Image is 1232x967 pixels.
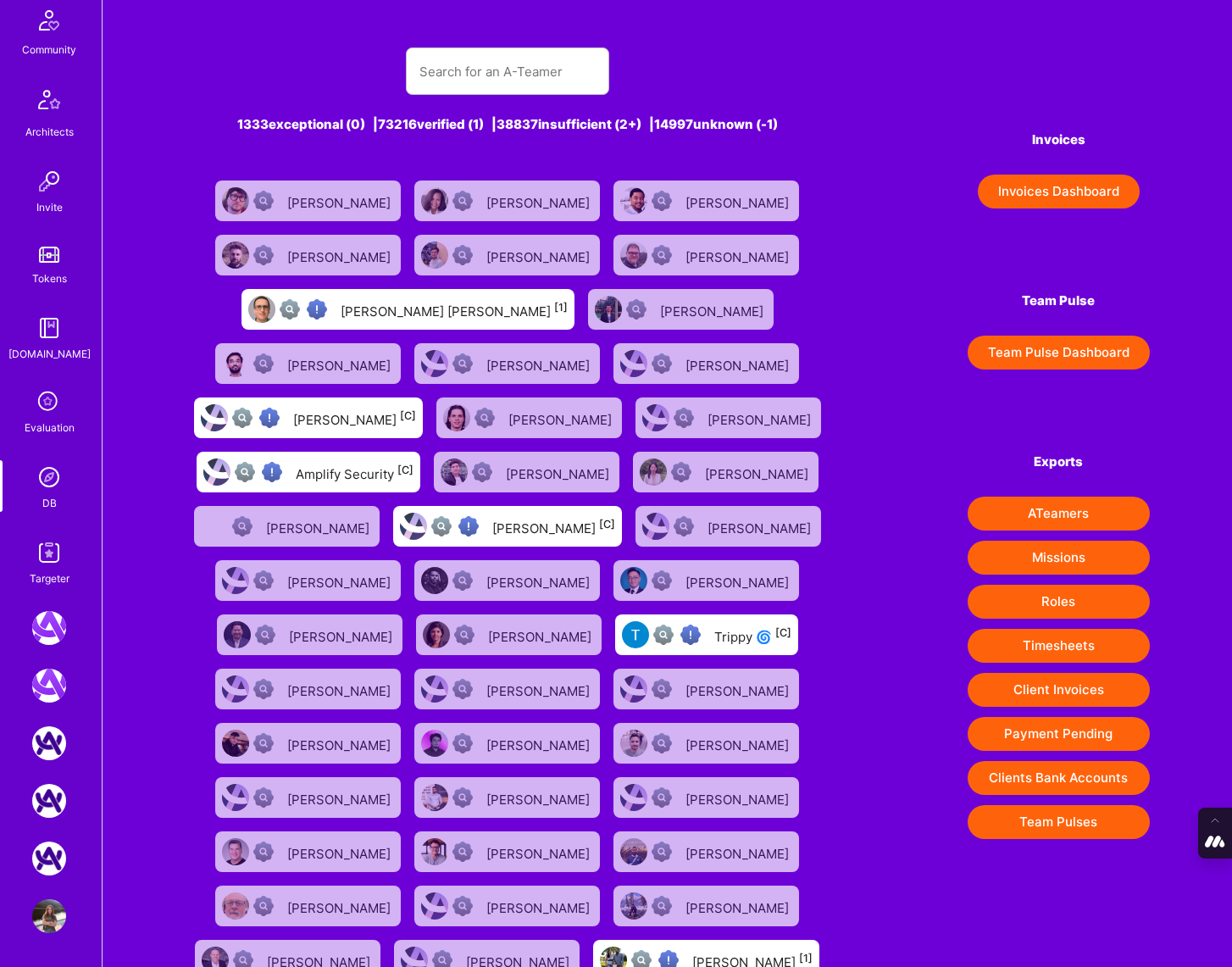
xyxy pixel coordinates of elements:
[421,187,448,214] img: User Avatar
[201,404,228,431] img: User Avatar
[36,198,63,216] div: Invite
[208,879,408,933] a: User AvatarNot Scrubbed[PERSON_NAME]
[660,298,767,320] div: [PERSON_NAME]
[968,175,1150,208] a: Invoices Dashboard
[968,497,1150,531] button: ATeamers
[620,784,647,811] img: User Avatar
[452,733,473,753] img: Not Scrubbed
[287,786,394,809] div: [PERSON_NAME]
[262,462,282,482] img: High Potential User
[685,678,792,700] div: [PERSON_NAME]
[441,458,468,486] img: User Avatar
[421,675,448,703] img: User Avatar
[28,669,70,703] a: A.Team: GenAI Practice Framework
[235,462,255,482] img: Not fully vetted
[581,282,780,336] a: User AvatarNot Scrubbed[PERSON_NAME]
[685,190,792,212] div: [PERSON_NAME]
[640,458,667,486] img: User Avatar
[488,624,595,646] div: [PERSON_NAME]
[253,733,274,753] img: Not Scrubbed
[430,391,629,445] a: User AvatarNot Scrubbed[PERSON_NAME]
[287,570,394,592] div: [PERSON_NAME]
[208,553,408,608] a: User AvatarNot Scrubbed[PERSON_NAME]
[508,407,615,429] div: [PERSON_NAME]
[421,784,448,811] img: User Avatar
[685,353,792,375] div: [PERSON_NAME]
[595,296,622,323] img: User Avatar
[190,445,427,499] a: User AvatarNot fully vettedHigh Potential UserAmplify Security[C]
[458,516,479,536] img: High Potential User
[32,460,66,494] img: Admin Search
[253,896,274,916] img: Not Scrubbed
[208,336,408,391] a: User AvatarNot Scrubbed[PERSON_NAME]
[255,625,275,645] img: Not Scrubbed
[253,245,274,265] img: Not Scrubbed
[799,952,813,964] sup: [1]
[421,730,448,757] img: User Avatar
[232,408,253,428] img: Not fully vetted
[32,311,66,345] img: guide book
[222,892,249,920] img: User Avatar
[280,299,300,320] img: Not fully vetted
[452,896,473,916] img: Not Scrubbed
[642,404,669,431] img: User Avatar
[607,662,806,716] a: User AvatarNot Scrubbed[PERSON_NAME]
[39,247,59,263] img: tokens
[708,515,814,537] div: [PERSON_NAME]
[224,621,251,648] img: User Avatar
[608,608,805,662] a: User AvatarNot fully vettedHigh Potential UserTrippy 🌀[C]
[408,825,607,879] a: User AvatarNot Scrubbed[PERSON_NAME]
[307,299,327,320] img: High Potential User
[452,191,473,211] img: Not Scrubbed
[30,570,69,587] div: Targeter
[187,499,386,553] a: User AvatarNot Scrubbed[PERSON_NAME]
[409,608,608,662] a: User AvatarNot Scrubbed[PERSON_NAME]
[486,244,593,266] div: [PERSON_NAME]
[486,678,593,700] div: [PERSON_NAME]
[341,298,568,320] div: [PERSON_NAME] [PERSON_NAME]
[652,787,672,808] img: Not Scrubbed
[421,567,448,594] img: User Avatar
[29,82,69,123] img: Architects
[408,228,607,282] a: User AvatarNot Scrubbed[PERSON_NAME]
[599,518,615,531] sup: [C]
[33,386,65,419] i: icon SelectionTeam
[28,899,70,933] a: User Avatar
[607,716,806,770] a: User AvatarNot Scrubbed[PERSON_NAME]
[620,675,647,703] img: User Avatar
[32,726,66,760] img: A.Team: AI Solutions
[222,567,249,594] img: User Avatar
[685,786,792,809] div: [PERSON_NAME]
[400,409,416,422] sup: [C]
[486,190,593,212] div: [PERSON_NAME]
[652,733,672,753] img: Not Scrubbed
[32,899,66,933] img: User Avatar
[674,408,694,428] img: Not Scrubbed
[208,770,408,825] a: User AvatarNot Scrubbed[PERSON_NAME]
[607,336,806,391] a: User AvatarNot Scrubbed[PERSON_NAME]
[968,629,1150,663] button: Timesheets
[208,662,408,716] a: User AvatarNot Scrubbed[PERSON_NAME]
[25,123,74,141] div: Architects
[452,570,473,591] img: Not Scrubbed
[8,345,91,363] div: [DOMAIN_NAME]
[421,838,448,865] img: User Avatar
[32,536,66,570] img: Skill Targeter
[492,515,615,537] div: [PERSON_NAME]
[259,408,280,428] img: High Potential User
[452,787,473,808] img: Not Scrubbed
[968,454,1150,470] h4: Exports
[607,770,806,825] a: User AvatarNot Scrubbed[PERSON_NAME]
[968,585,1150,619] button: Roles
[620,567,647,594] img: User Avatar
[287,841,394,863] div: [PERSON_NAME]
[472,462,492,482] img: Not Scrubbed
[685,732,792,754] div: [PERSON_NAME]
[443,404,470,431] img: User Avatar
[714,624,791,646] div: Trippy 🌀
[208,716,408,770] a: User AvatarNot Scrubbed[PERSON_NAME]
[287,190,394,212] div: [PERSON_NAME]
[232,516,253,536] img: Not Scrubbed
[431,516,452,536] img: Not fully vetted
[674,516,694,536] img: Not Scrubbed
